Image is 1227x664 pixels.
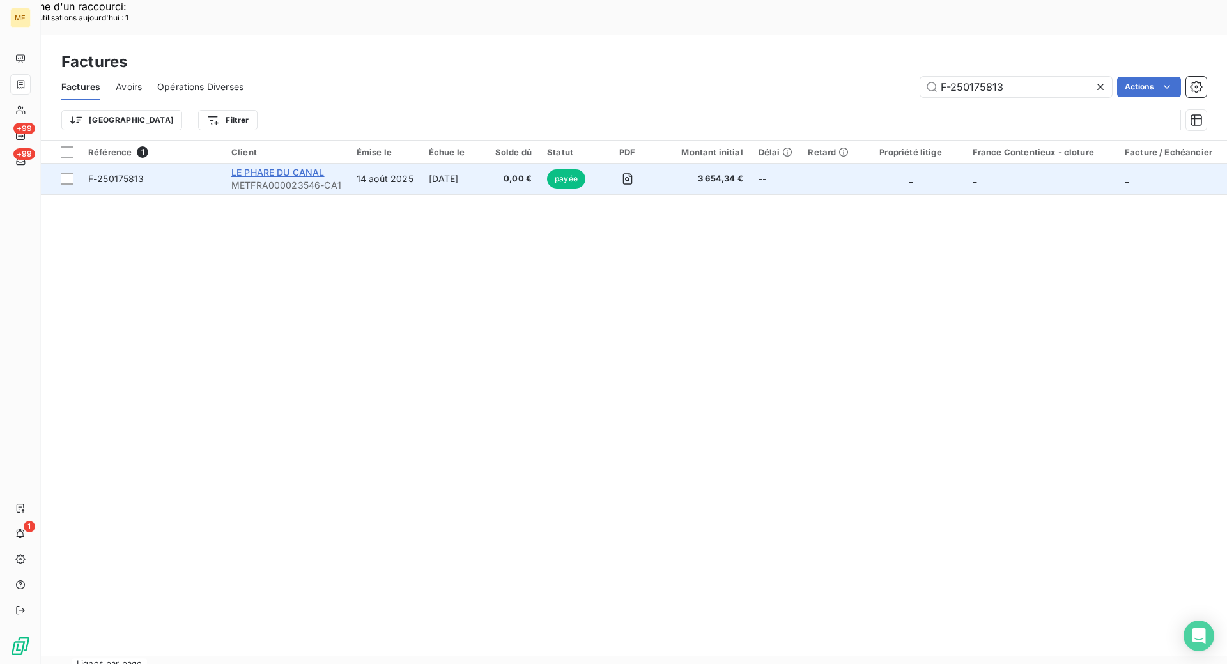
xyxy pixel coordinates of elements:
button: [GEOGRAPHIC_DATA] [61,110,182,130]
div: Montant initial [666,147,743,157]
span: Référence [88,147,132,157]
div: Émise le [357,147,413,157]
div: Retard [808,147,849,157]
span: +99 [13,123,35,134]
button: Filtrer [198,110,257,130]
td: 14 août 2025 [349,164,421,194]
td: [DATE] [421,164,488,194]
div: PDF [604,147,651,157]
span: METFRA000023546-CA1 [231,179,341,192]
span: 1 [24,521,35,532]
div: Délai [759,147,793,157]
td: -- [751,164,801,194]
div: Open Intercom Messenger [1184,621,1214,651]
div: Échue le [429,147,480,157]
div: Client [231,147,341,157]
div: France Contentieux - cloture [973,147,1109,157]
span: +99 [13,148,35,160]
span: payée [547,169,585,189]
span: Factures [61,81,100,93]
span: _ [909,173,913,184]
span: LE PHARE DU CANAL [231,167,325,178]
div: Solde dû [495,147,532,157]
span: Avoirs [116,81,142,93]
button: Actions [1117,77,1181,97]
input: Rechercher [920,77,1112,97]
span: 0,00 € [495,173,532,185]
img: Logo LeanPay [10,636,31,656]
span: _ [973,173,976,184]
div: Propriété litige [864,147,957,157]
div: Statut [547,147,589,157]
h3: Factures [61,50,127,73]
span: _ [1125,173,1129,184]
span: 1 [137,146,148,158]
span: 3 654,34 € [666,173,743,185]
span: F-250175813 [88,173,144,184]
span: Opérations Diverses [157,81,243,93]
